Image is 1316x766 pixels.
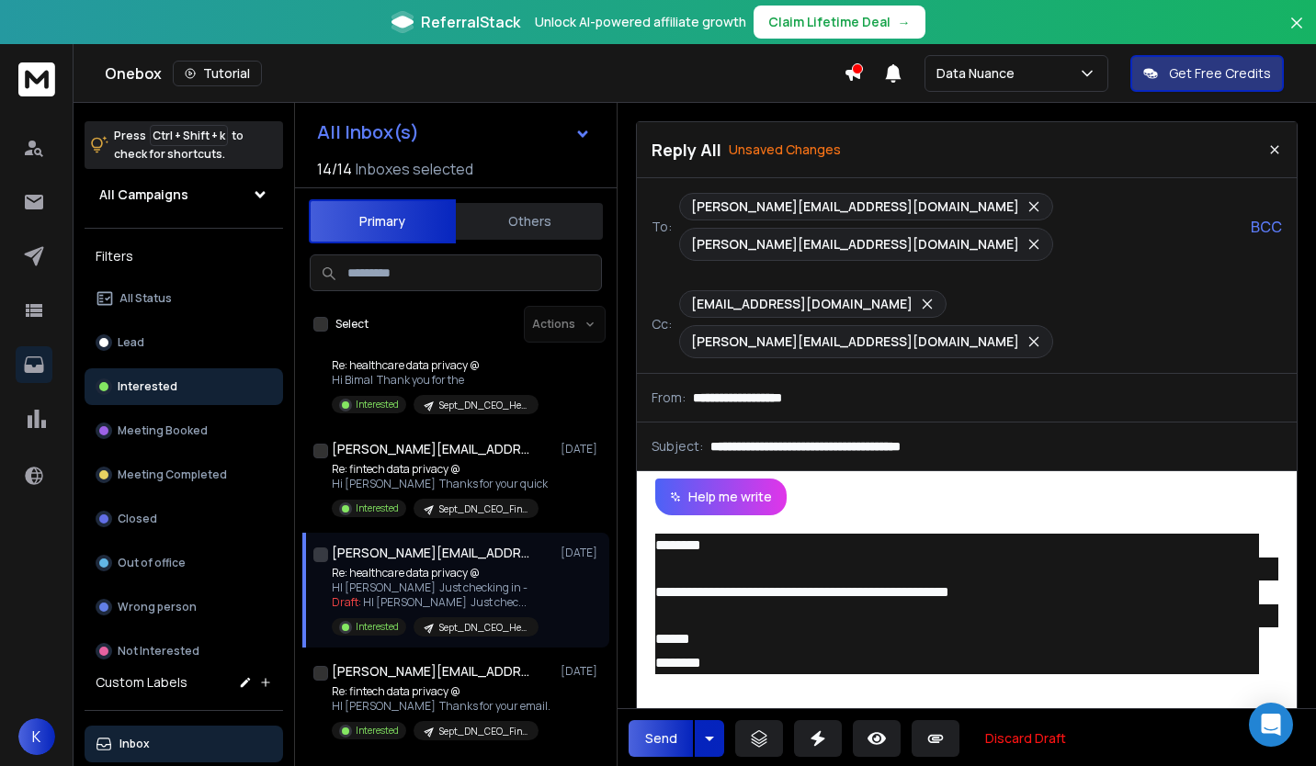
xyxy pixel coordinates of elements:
[936,64,1022,83] p: Data Nuance
[439,725,528,738] p: Sept_DN_CEO_Fintech
[85,633,283,670] button: Not Interested
[535,13,746,31] p: Unlock AI-powered affiliate growth
[356,501,399,515] p: Interested
[118,600,197,614] p: Wrong person
[439,502,528,516] p: Sept_DN_CEO_Fintech
[439,621,528,635] p: Sept_DN_CEO_Healthcare
[85,368,283,405] button: Interested
[119,291,172,306] p: All Status
[1285,11,1309,55] button: Close banner
[118,556,186,570] p: Out of office
[652,315,672,333] p: Cc:
[332,662,534,681] h1: [PERSON_NAME][EMAIL_ADDRESS][DOMAIN_NAME]
[356,724,399,738] p: Interested
[85,324,283,361] button: Lead
[85,726,283,762] button: Inbox
[652,389,686,407] p: From:
[691,332,1019,351] p: [PERSON_NAME][EMAIL_ADDRESS][DOMAIN_NAME]
[652,137,721,163] p: Reply All
[356,398,399,411] p: Interested
[173,61,262,86] button: Tutorial
[118,644,199,659] p: Not Interested
[1249,703,1293,747] div: Open Intercom Messenger
[85,280,283,317] button: All Status
[85,501,283,537] button: Closed
[335,317,369,332] label: Select
[332,580,539,595] p: HI [PERSON_NAME] Just checking in -
[456,201,603,242] button: Others
[114,127,244,163] p: Press to check for shortcuts.
[18,718,55,755] button: K
[970,720,1081,757] button: Discard Draft
[729,141,841,159] p: Unsaved Changes
[652,437,703,456] p: Subject:
[332,440,534,458] h1: [PERSON_NAME][EMAIL_ADDRESS][PERSON_NAME][DOMAIN_NAME] +1
[691,295,913,313] p: [EMAIL_ADDRESS][DOMAIN_NAME]
[1251,216,1282,238] p: BCC
[332,373,539,388] p: Hi Bimal Thank you for the
[332,544,534,562] h1: [PERSON_NAME][EMAIL_ADDRESS][DOMAIN_NAME] +1
[96,673,187,692] h3: Custom Labels
[439,399,528,412] p: Sept_DN_CEO_Healthcare
[421,11,520,33] span: ReferralStack
[691,197,1019,216] p: [PERSON_NAME][EMAIL_ADDRESS][DOMAIN_NAME]
[118,512,157,526] p: Closed
[85,176,283,213] button: All Campaigns
[332,699,550,714] p: HI [PERSON_NAME] Thanks for your email.
[363,594,527,610] span: HI [PERSON_NAME] Just chec ...
[85,243,283,269] h3: Filters
[118,335,144,350] p: Lead
[332,684,550,699] p: Re: fintech data privacy @
[561,546,602,560] p: [DATE]
[561,664,602,679] p: [DATE]
[332,358,539,373] p: Re: healthcare data privacy @
[85,589,283,625] button: Wrong person
[332,477,548,491] p: Hi [PERSON_NAME] Thanks for your quick
[118,467,227,482] p: Meeting Completed
[118,423,208,438] p: Meeting Booked
[754,6,925,39] button: Claim Lifetime Deal→
[629,720,693,757] button: Send
[99,186,188,204] h1: All Campaigns
[691,235,1019,253] p: [PERSON_NAME][EMAIL_ADDRESS][DOMAIN_NAME]
[85,545,283,581] button: Out of office
[332,594,361,610] span: Draft:
[309,199,456,243] button: Primary
[317,123,419,141] h1: All Inbox(s)
[118,379,177,394] p: Interested
[317,158,352,180] span: 14 / 14
[561,442,602,456] p: [DATE]
[85,456,283,493] button: Meeting Completed
[105,61,844,86] div: Onebox
[150,125,228,146] span: Ctrl + Shift + k
[302,114,606,151] button: All Inbox(s)
[332,566,539,580] p: Re: healthcare data privacy @
[85,412,283,449] button: Meeting Booked
[898,13,911,31] span: →
[1169,64,1271,83] p: Get Free Credits
[652,218,672,236] p: To:
[1130,55,1284,92] button: Get Free Credits
[655,479,787,515] button: Help me write
[332,462,548,477] p: Re: fintech data privacy @
[356,158,473,180] h3: Inboxes selected
[119,737,150,751] p: Inbox
[356,620,399,634] p: Interested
